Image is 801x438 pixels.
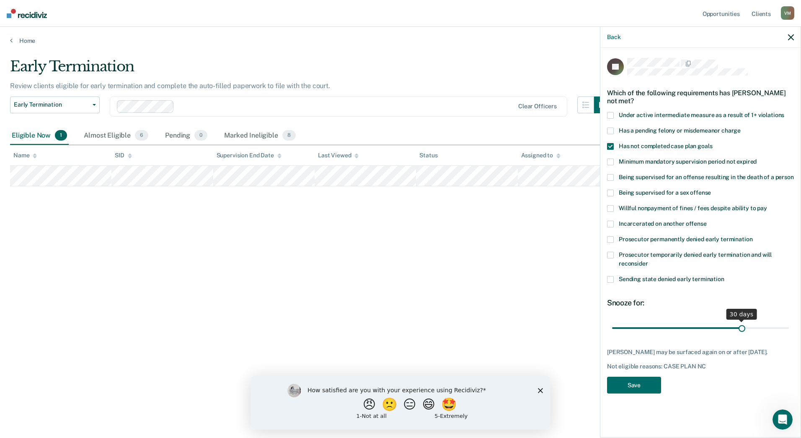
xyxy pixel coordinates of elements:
button: Back [607,34,620,41]
div: Which of the following requirements has [PERSON_NAME] not met? [607,82,794,112]
div: 30 days [726,309,757,320]
div: Almost Eligible [82,127,150,145]
span: 1 [55,130,67,141]
span: Sending state denied early termination [619,276,724,282]
div: Not eligible reasons: CASE PLAN NC [607,363,794,370]
div: SID [115,152,132,159]
div: Marked Ineligible [222,127,297,145]
p: Review clients eligible for early termination and complete the auto-filled paperwork to file with... [10,82,330,90]
img: Recidiviz [7,9,47,18]
div: V M [781,6,794,20]
div: Last Viewed [318,152,359,159]
span: 6 [135,130,148,141]
div: Assigned to [521,152,561,159]
span: Being supervised for a sex offense [619,189,711,196]
span: Early Termination [14,101,89,108]
span: Prosecutor temporarily denied early termination and will reconsider [619,251,772,267]
span: 8 [282,130,296,141]
div: Eligible Now [10,127,69,145]
a: Home [10,37,791,44]
span: 0 [194,130,207,141]
button: Save [607,377,661,394]
div: Supervision End Date [217,152,282,159]
span: Being supervised for an offense resulting in the death of a person [619,174,794,180]
iframe: Intercom live chat [773,409,793,430]
span: Has a pending felony or misdemeanor charge [619,127,741,134]
div: Name [13,152,37,159]
div: Snooze for: [607,298,794,308]
div: Clear officers [518,103,557,110]
span: Has not completed case plan goals [619,143,712,149]
div: Pending [163,127,209,145]
span: Willful nonpayment of fines / fees despite ability to pay [619,205,767,211]
div: Early Termination [10,58,611,82]
div: [PERSON_NAME] may be surfaced again on or after [DATE]. [607,349,794,356]
span: Under active intermediate measure as a result of 1+ violations [619,112,784,118]
span: Incarcerated on another offense [619,220,707,227]
div: Status [419,152,437,159]
span: Prosecutor permanently denied early termination [619,236,752,242]
iframe: Survey by Kim from Recidiviz [251,375,550,430]
span: Minimum mandatory supervision period not expired [619,158,757,165]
